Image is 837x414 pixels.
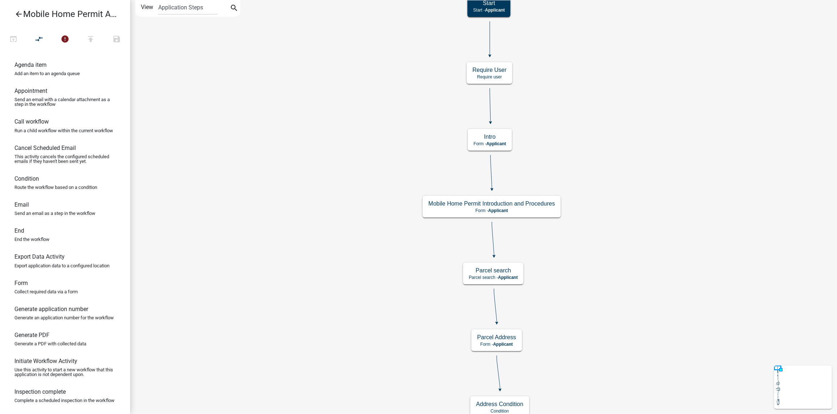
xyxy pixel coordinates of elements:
a: Mobile Home Permit Application [6,6,118,22]
button: Auto Layout [26,32,52,47]
span: Applicant [486,141,506,146]
h6: Inspection complete [14,388,66,395]
i: compare_arrows [35,35,44,45]
h6: Initiate Workflow Activity [14,358,77,365]
h5: Parcel Address [477,334,516,341]
p: Send an email with a calendar attachment as a step in the workflow [14,97,116,107]
p: This activity cancels the configured scheduled emails if they haven't been sent yet. [14,154,116,164]
p: Use this activity to start a new workflow that this application is not dependent upon. [14,367,116,377]
h6: Condition [14,175,39,182]
span: Applicant [498,275,518,280]
h6: Export Data Activity [14,253,65,260]
p: Export application data to a configured location [14,263,109,268]
p: End the workflow [14,237,49,242]
h6: Email [14,201,29,208]
button: Save [104,32,130,47]
i: search [230,4,238,14]
p: Form - [474,141,506,146]
p: Route the workflow based on a condition [14,185,97,190]
i: open_in_browser [9,35,18,45]
button: Test Workflow [0,32,26,47]
h6: Call workflow [14,118,49,125]
p: Require user [473,74,506,79]
h6: Generate application number [14,306,88,312]
h6: End [14,227,24,234]
span: Applicant [485,8,505,13]
button: search [228,3,240,14]
p: Complete a scheduled inspection in the workflow [14,398,115,403]
h5: Address Condition [476,401,523,407]
button: Publish [78,32,104,47]
h6: Cancel Scheduled Email [14,145,76,151]
span: Applicant [493,342,513,347]
h5: Parcel search [469,267,518,274]
i: error [61,35,69,45]
h5: Mobile Home Permit Introduction and Procedures [428,200,555,207]
p: Form - [428,208,555,213]
i: arrow_back [14,10,23,20]
p: Parcel search - [469,275,518,280]
i: save [112,35,121,45]
h6: Form [14,280,28,286]
p: Condition [476,409,523,414]
p: Form - [477,342,516,347]
h5: Require User [473,66,506,73]
p: Send an email as a step in the workflow [14,211,95,216]
h6: Appointment [14,87,47,94]
div: Workflow actions [0,32,130,49]
p: Run a child workflow within the current workflow [14,128,113,133]
h5: Intro [474,133,506,140]
button: 1 problems in this workflow [52,32,78,47]
span: Applicant [488,208,508,213]
p: Generate a PDF with collected data [14,341,86,346]
p: Add an item to an agenda queue [14,71,80,76]
h6: Agenda item [14,61,47,68]
p: Start - [473,8,505,13]
h6: Generate PDF [14,332,49,338]
p: Collect required data via a form [14,289,78,294]
p: Generate an application number for the workflow [14,315,114,320]
i: publish [86,35,95,45]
